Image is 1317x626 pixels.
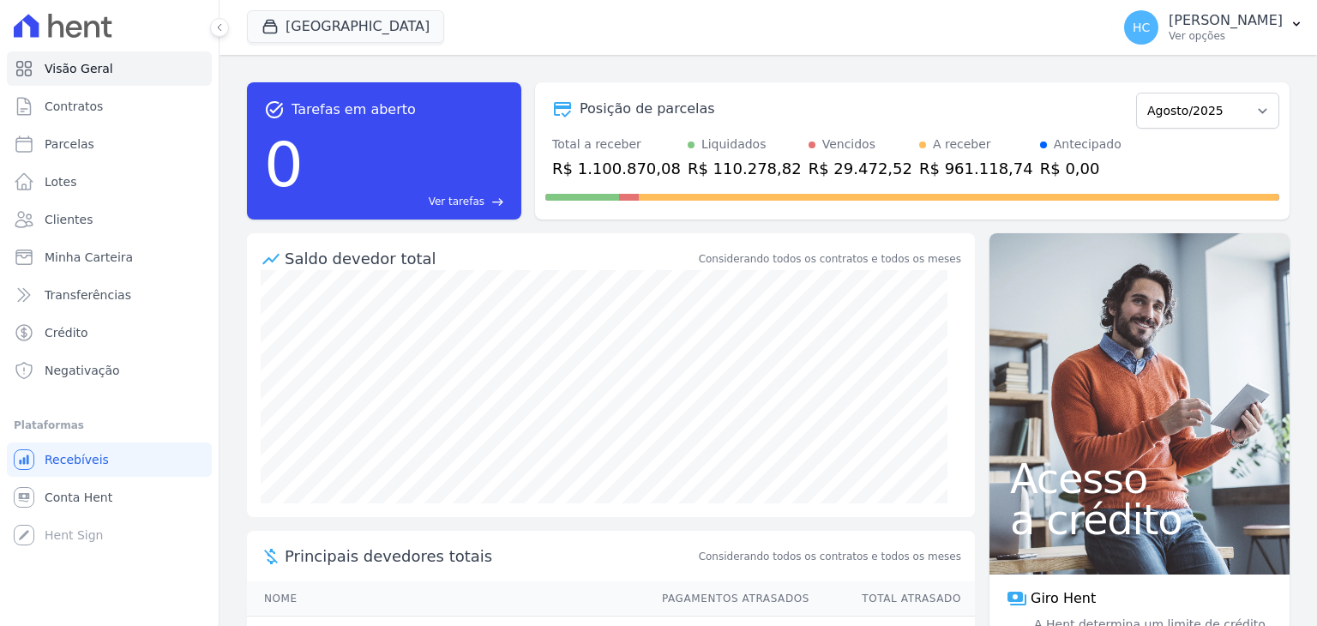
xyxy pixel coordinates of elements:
[310,194,504,209] a: Ver tarefas east
[1054,135,1122,153] div: Antecipado
[285,247,695,270] div: Saldo devedor total
[45,211,93,228] span: Clientes
[45,451,109,468] span: Recebíveis
[933,135,991,153] div: A receber
[7,278,212,312] a: Transferências
[646,581,810,617] th: Pagamentos Atrasados
[7,202,212,237] a: Clientes
[7,51,212,86] a: Visão Geral
[285,545,695,568] span: Principais devedores totais
[552,135,681,153] div: Total a receber
[264,120,304,209] div: 0
[809,157,912,180] div: R$ 29.472,52
[7,442,212,477] a: Recebíveis
[45,173,77,190] span: Lotes
[688,157,802,180] div: R$ 110.278,82
[7,240,212,274] a: Minha Carteira
[247,10,444,43] button: [GEOGRAPHIC_DATA]
[45,286,131,304] span: Transferências
[45,489,112,506] span: Conta Hent
[45,60,113,77] span: Visão Geral
[45,98,103,115] span: Contratos
[1110,3,1317,51] button: HC [PERSON_NAME] Ver opções
[552,157,681,180] div: R$ 1.100.870,08
[701,135,767,153] div: Liquidados
[7,89,212,123] a: Contratos
[7,127,212,161] a: Parcelas
[1169,12,1283,29] p: [PERSON_NAME]
[45,324,88,341] span: Crédito
[1169,29,1283,43] p: Ver opções
[1133,21,1150,33] span: HC
[292,99,416,120] span: Tarefas em aberto
[14,415,205,436] div: Plataformas
[699,251,961,267] div: Considerando todos os contratos e todos os meses
[45,249,133,266] span: Minha Carteira
[45,135,94,153] span: Parcelas
[919,157,1033,180] div: R$ 961.118,74
[1031,588,1096,609] span: Giro Hent
[45,362,120,379] span: Negativação
[491,196,504,208] span: east
[699,549,961,564] span: Considerando todos os contratos e todos os meses
[264,99,285,120] span: task_alt
[580,99,715,119] div: Posição de parcelas
[7,480,212,515] a: Conta Hent
[247,581,646,617] th: Nome
[1010,458,1269,499] span: Acesso
[7,165,212,199] a: Lotes
[429,194,484,209] span: Ver tarefas
[7,353,212,388] a: Negativação
[822,135,875,153] div: Vencidos
[7,316,212,350] a: Crédito
[1010,499,1269,540] span: a crédito
[1040,157,1122,180] div: R$ 0,00
[810,581,975,617] th: Total Atrasado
